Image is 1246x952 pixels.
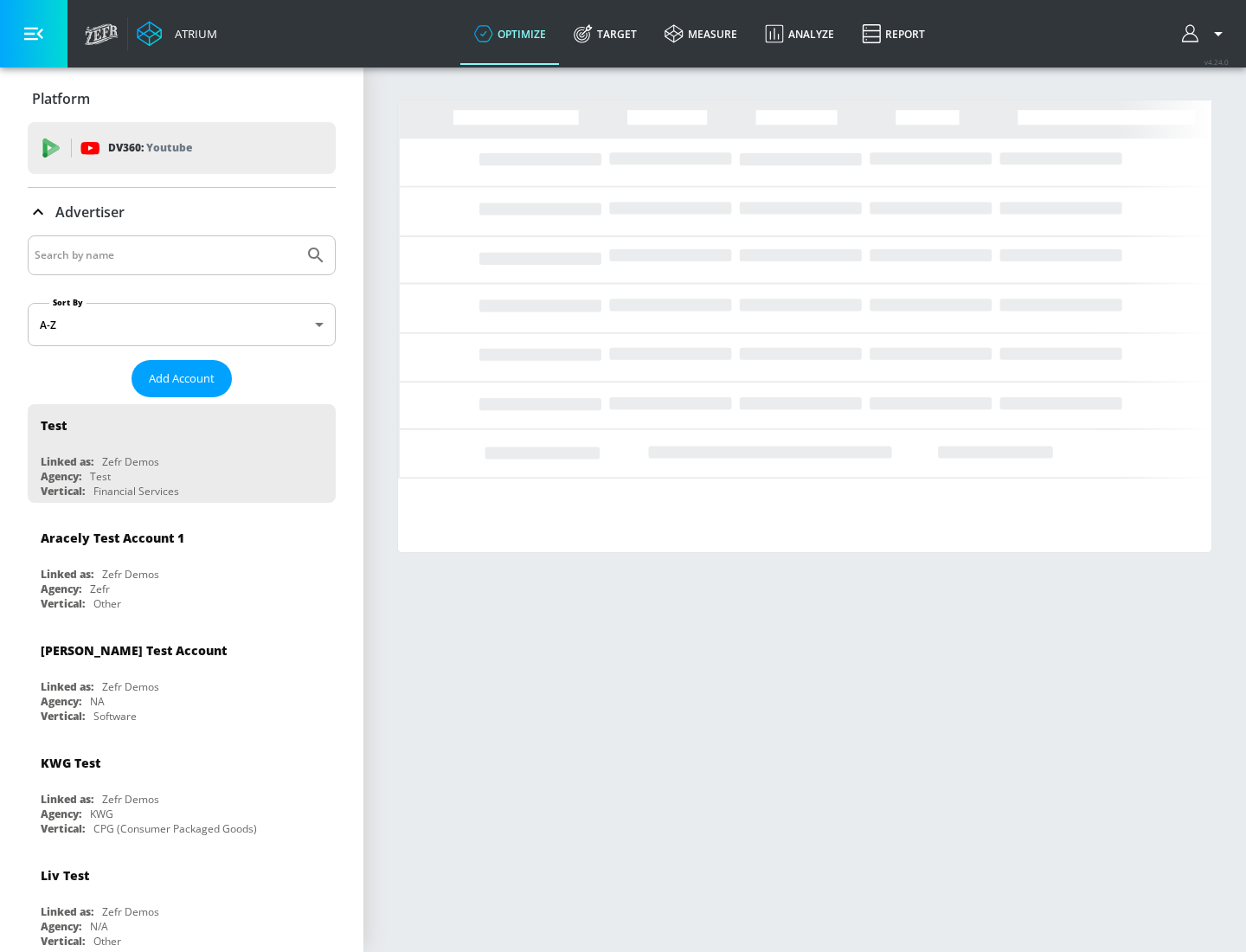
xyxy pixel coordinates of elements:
[28,188,336,236] div: Advertiser
[28,742,336,840] div: KWG TestLinked as:Zefr DemosAgency:KWGVertical:CPG (Consumer Packaged Goods)
[90,582,110,596] div: Zefr
[41,567,93,582] div: Linked as:
[102,679,159,694] div: Zefr Demos
[460,3,560,65] a: optimize
[41,679,93,694] div: Linked as:
[28,517,336,615] div: Aracely Test Account 1Linked as:Zefr DemosAgency:ZefrVertical:Other
[41,934,85,949] div: Vertical:
[751,3,848,65] a: Analyze
[28,122,336,174] div: DV360: Youtube
[146,138,192,157] p: Youtube
[41,755,100,771] div: KWG Test
[28,74,336,123] div: Platform
[93,821,257,836] div: CPG (Consumer Packaged Goods)
[93,934,121,949] div: Other
[28,404,336,503] div: TestLinked as:Zefr DemosAgency:TestVertical:Financial Services
[49,297,87,308] label: Sort By
[560,3,651,65] a: Target
[41,469,81,484] div: Agency:
[90,694,105,709] div: NA
[41,807,81,821] div: Agency:
[41,792,93,807] div: Linked as:
[28,629,336,728] div: [PERSON_NAME] Test AccountLinked as:Zefr DemosAgency:NAVertical:Software
[55,203,125,222] p: Advertiser
[168,26,217,42] div: Atrium
[848,3,939,65] a: Report
[90,919,108,934] div: N/A
[149,369,215,389] span: Add Account
[93,596,121,611] div: Other
[41,919,81,934] div: Agency:
[651,3,751,65] a: measure
[35,244,297,267] input: Search by name
[41,582,81,596] div: Agency:
[132,360,232,397] button: Add Account
[41,904,93,919] div: Linked as:
[41,484,85,499] div: Vertical:
[102,792,159,807] div: Zefr Demos
[28,303,336,346] div: A-Z
[102,567,159,582] div: Zefr Demos
[102,454,159,469] div: Zefr Demos
[41,530,184,546] div: Aracely Test Account 1
[41,642,227,659] div: [PERSON_NAME] Test Account
[90,807,113,821] div: KWG
[41,454,93,469] div: Linked as:
[41,709,85,724] div: Vertical:
[108,138,192,158] p: DV360:
[137,21,217,47] a: Atrium
[102,904,159,919] div: Zefr Demos
[90,469,111,484] div: Test
[41,694,81,709] div: Agency:
[93,709,137,724] div: Software
[93,484,179,499] div: Financial Services
[41,821,85,836] div: Vertical:
[41,867,89,884] div: Liv Test
[32,89,90,108] p: Platform
[1204,57,1229,67] span: v 4.24.0
[41,417,67,434] div: Test
[41,596,85,611] div: Vertical:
